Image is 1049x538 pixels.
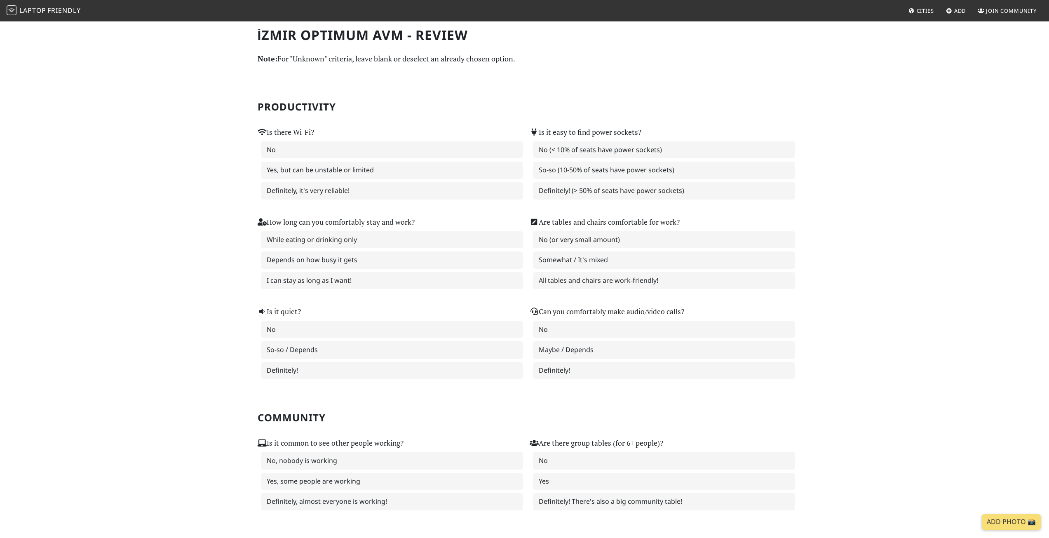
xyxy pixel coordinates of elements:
label: While eating or drinking only [261,231,523,249]
label: Maybe / Depends [533,341,795,359]
label: Depends on how busy it gets [261,251,523,269]
label: Definitely! [261,362,523,379]
label: Can you comfortably make audio/video calls? [530,306,684,317]
label: Are tables and chairs comfortable for work? [530,216,680,228]
label: How long can you comfortably stay and work? [258,216,415,228]
label: No [261,141,523,159]
a: Add Photo 📸 [982,514,1041,530]
span: Join Community [986,7,1037,14]
span: Add [954,7,966,14]
a: Join Community [974,3,1040,18]
label: No (or very small amount) [533,231,795,249]
label: Definitely! There's also a big community table! [533,493,795,510]
label: Definitely! [533,362,795,379]
a: LaptopFriendly LaptopFriendly [7,4,81,18]
label: Definitely, it's very reliable! [261,182,523,200]
span: Friendly [47,6,80,15]
label: Is it easy to find power sockets? [530,127,641,138]
label: No, nobody is working [261,452,523,470]
label: No [261,321,523,338]
label: So-so (10-50% of seats have power sockets) [533,162,795,179]
h1: İzmir Optimum AVM - Review [258,27,792,43]
label: Yes, but can be unstable or limited [261,162,523,179]
label: No (< 10% of seats have power sockets) [533,141,795,159]
strong: Note: [258,54,277,63]
label: Definitely, almost everyone is working! [261,493,523,510]
a: Add [943,3,969,18]
label: I can stay as long as I want! [261,272,523,289]
h2: Community [258,412,792,424]
h2: Productivity [258,101,792,113]
img: LaptopFriendly [7,5,16,15]
label: Definitely! (> 50% of seats have power sockets) [533,182,795,200]
label: No [533,452,795,470]
span: Laptop [19,6,46,15]
a: Cities [905,3,937,18]
label: Is there Wi-Fi? [258,127,314,138]
label: Is it quiet? [258,306,301,317]
label: Yes, some people are working [261,473,523,490]
label: Are there group tables (for 6+ people)? [530,437,663,449]
label: Somewhat / It's mixed [533,251,795,269]
p: For "Unknown" criteria, leave blank or deselect an already chosen option. [258,53,792,65]
label: Yes [533,473,795,490]
label: All tables and chairs are work-friendly! [533,272,795,289]
label: No [533,321,795,338]
span: Cities [917,7,934,14]
label: So-so / Depends [261,341,523,359]
label: Is it common to see other people working? [258,437,404,449]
